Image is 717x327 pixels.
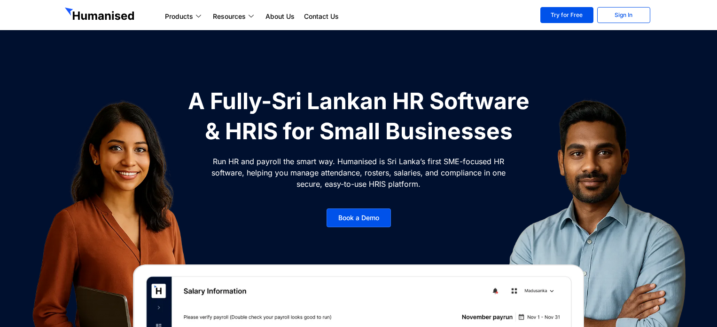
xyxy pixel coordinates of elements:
[338,215,379,221] span: Book a Demo
[261,11,299,22] a: About Us
[540,7,593,23] a: Try for Free
[65,8,136,23] img: GetHumanised Logo
[182,86,535,146] h1: A Fully-Sri Lankan HR Software & HRIS for Small Businesses
[160,11,208,22] a: Products
[597,7,650,23] a: Sign In
[210,156,507,190] p: Run HR and payroll the smart way. Humanised is Sri Lanka’s first SME-focused HR software, helping...
[299,11,343,22] a: Contact Us
[208,11,261,22] a: Resources
[327,208,391,227] a: Book a Demo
